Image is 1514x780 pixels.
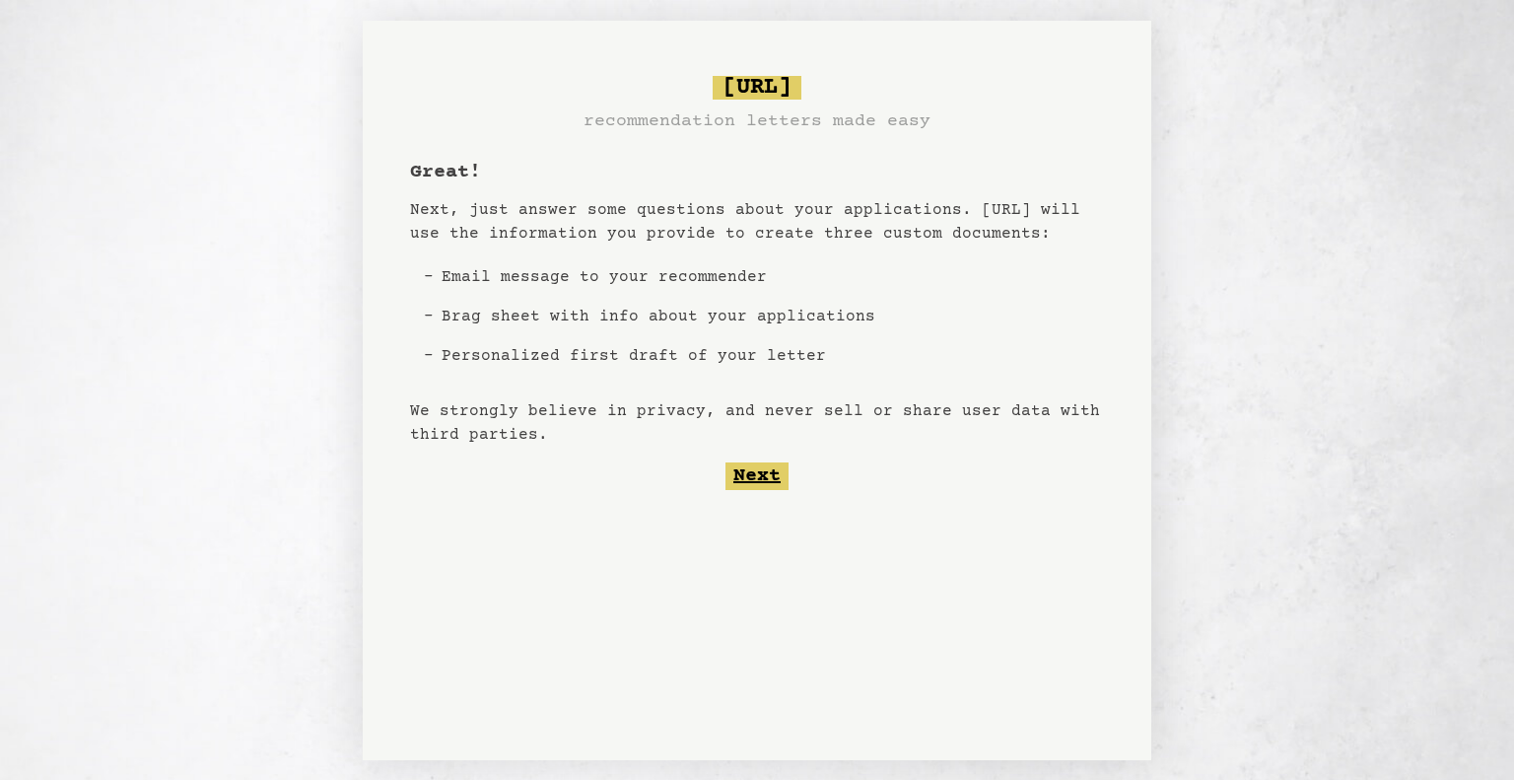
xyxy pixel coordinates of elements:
[410,159,481,186] h1: Great!
[713,76,801,100] span: [URL]
[584,107,930,135] h3: recommendation letters made easy
[725,462,789,490] button: Next
[434,297,883,336] li: Brag sheet with info about your applications
[410,198,1104,246] p: Next, just answer some questions about your applications. [URL] will use the information you prov...
[434,257,883,297] li: Email message to your recommender
[434,336,883,376] li: Personalized first draft of your letter
[410,399,1104,447] p: We strongly believe in privacy, and never sell or share user data with third parties.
